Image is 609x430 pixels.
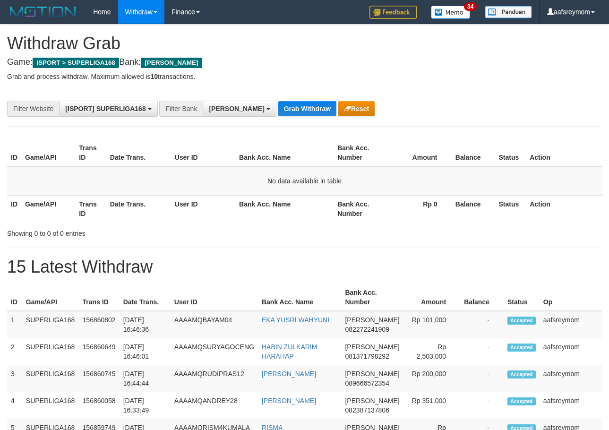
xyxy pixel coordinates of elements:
[7,166,602,196] td: No data available in table
[345,397,399,404] span: [PERSON_NAME]
[540,311,602,338] td: aafsreymom
[171,195,235,222] th: User ID
[460,338,504,365] td: -
[7,101,59,117] div: Filter Website
[171,392,258,419] td: AAAAMQANDREY28
[65,105,146,112] span: [ISPORT] SUPERLIGA168
[345,316,399,324] span: [PERSON_NAME]
[345,370,399,378] span: [PERSON_NAME]
[120,338,171,365] td: [DATE] 16:46:01
[22,392,79,419] td: SUPERLIGA168
[258,284,342,311] th: Bank Acc. Name
[345,379,389,387] span: Copy 089666572354 to clipboard
[403,338,460,365] td: Rp 2,503,000
[452,139,495,166] th: Balance
[262,397,316,404] a: [PERSON_NAME]
[106,195,171,222] th: Date Trans.
[7,34,602,53] h1: Withdraw Grab
[460,392,504,419] td: -
[120,284,171,311] th: Date Trans.
[334,195,387,222] th: Bank Acc. Number
[334,139,387,166] th: Bank Acc. Number
[464,2,477,11] span: 34
[235,139,334,166] th: Bank Acc. Name
[79,311,120,338] td: 156860802
[460,284,504,311] th: Balance
[22,365,79,392] td: SUPERLIGA168
[369,6,417,19] img: Feedback.jpg
[7,72,602,81] p: Grab and process withdraw. Maximum allowed is transactions.
[526,195,602,222] th: Action
[209,105,264,112] span: [PERSON_NAME]
[387,139,452,166] th: Amount
[507,397,536,405] span: Accepted
[120,392,171,419] td: [DATE] 16:33:49
[540,284,602,311] th: Op
[75,139,106,166] th: Trans ID
[171,365,258,392] td: AAAAMQRUDIPRAS12
[171,139,235,166] th: User ID
[7,392,22,419] td: 4
[7,58,602,67] h4: Game: Bank:
[7,284,22,311] th: ID
[159,101,203,117] div: Filter Bank
[403,284,460,311] th: Amount
[7,139,21,166] th: ID
[485,6,532,18] img: panduan.png
[7,5,79,19] img: MOTION_logo.png
[150,73,158,80] strong: 10
[526,139,602,166] th: Action
[495,195,526,222] th: Status
[7,365,22,392] td: 3
[33,58,119,68] span: ISPORT > SUPERLIGA168
[7,311,22,338] td: 1
[79,392,120,419] td: 156860058
[7,338,22,365] td: 2
[262,343,317,360] a: HABIN ZULKARIM HARAHAP
[141,58,202,68] span: [PERSON_NAME]
[452,195,495,222] th: Balance
[431,6,471,19] img: Button%20Memo.svg
[59,101,157,117] button: [ISPORT] SUPERLIGA168
[507,370,536,378] span: Accepted
[79,365,120,392] td: 156860745
[540,338,602,365] td: aafsreymom
[235,195,334,222] th: Bank Acc. Name
[120,365,171,392] td: [DATE] 16:44:44
[262,370,316,378] a: [PERSON_NAME]
[540,365,602,392] td: aafsreymom
[21,139,75,166] th: Game/API
[262,316,329,324] a: EKA YUSRI WAHYUNI
[507,317,536,325] span: Accepted
[171,284,258,311] th: User ID
[79,338,120,365] td: 156860649
[120,311,171,338] td: [DATE] 16:46:36
[403,365,460,392] td: Rp 200,000
[278,101,336,116] button: Grab Withdraw
[21,195,75,222] th: Game/API
[75,195,106,222] th: Trans ID
[106,139,171,166] th: Date Trans.
[22,311,79,338] td: SUPERLIGA168
[403,392,460,419] td: Rp 351,000
[171,311,258,338] td: AAAAMQBAYAM04
[345,406,389,414] span: Copy 082387137806 to clipboard
[7,195,21,222] th: ID
[79,284,120,311] th: Trans ID
[507,344,536,352] span: Accepted
[387,195,452,222] th: Rp 0
[7,258,602,276] h1: 15 Latest Withdraw
[345,343,399,351] span: [PERSON_NAME]
[540,392,602,419] td: aafsreymom
[338,101,375,116] button: Reset
[341,284,403,311] th: Bank Acc. Number
[203,101,276,117] button: [PERSON_NAME]
[345,353,389,360] span: Copy 081371798292 to clipboard
[171,338,258,365] td: AAAAMQSURYAGOCENG
[460,365,504,392] td: -
[403,311,460,338] td: Rp 101,000
[22,284,79,311] th: Game/API
[345,326,389,333] span: Copy 082272241909 to clipboard
[22,338,79,365] td: SUPERLIGA168
[460,311,504,338] td: -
